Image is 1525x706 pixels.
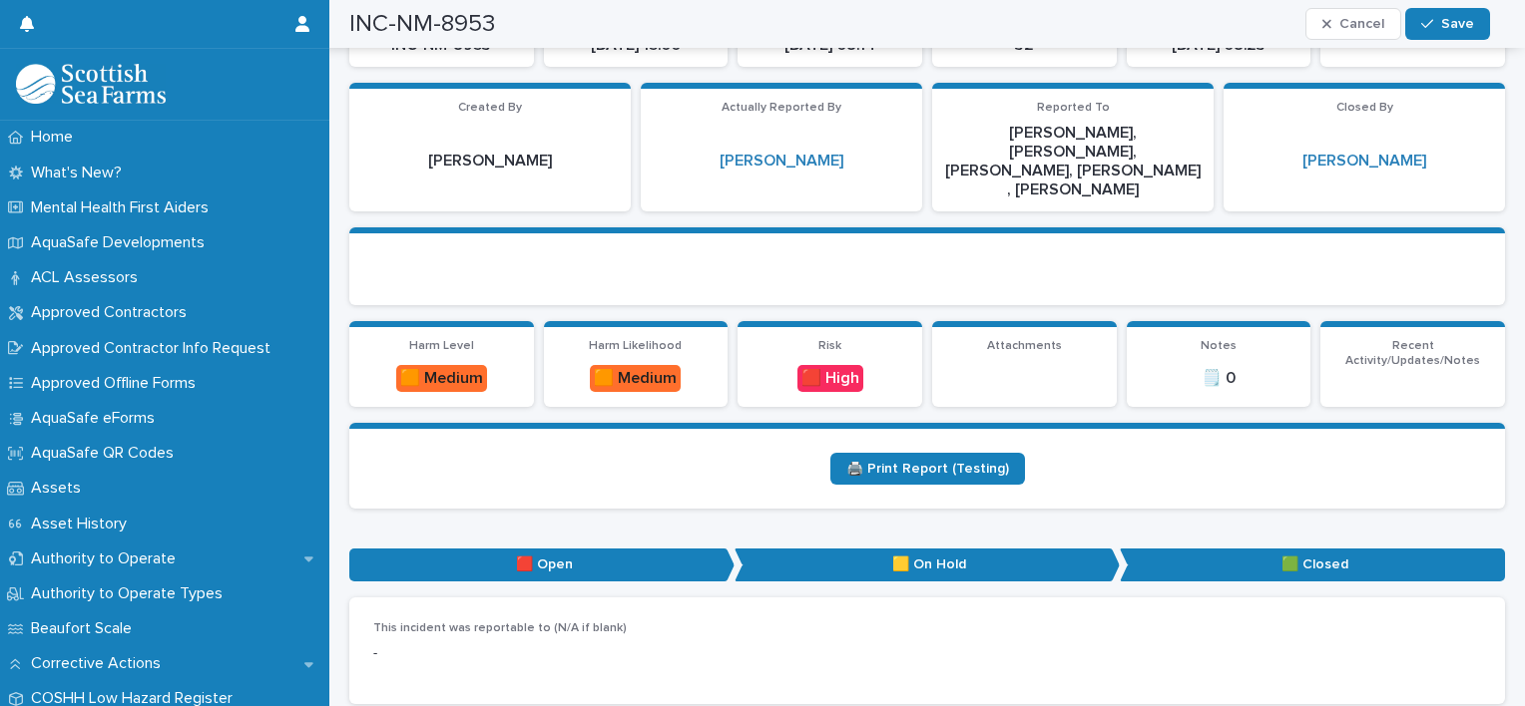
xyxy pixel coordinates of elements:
[23,515,143,533] p: Asset History
[23,479,97,498] p: Assets
[349,548,735,581] p: 🟥 Open
[349,10,495,39] h2: INC-NM-8953
[23,549,192,568] p: Authority to Operate
[23,339,286,358] p: Approved Contractor Info Request
[735,548,1120,581] p: 🟨 On Hold
[23,164,138,182] p: What's New?
[1120,548,1505,581] p: 🟩 Closed
[23,409,171,428] p: AquaSafe eForms
[1139,369,1299,388] p: 🗒️ 0
[409,340,474,352] span: Harm Level
[1441,17,1474,31] span: Save
[396,365,487,392] div: 🟧 Medium
[1201,340,1237,352] span: Notes
[23,268,154,287] p: ACL Assessors
[944,124,1202,200] p: [PERSON_NAME], [PERSON_NAME], [PERSON_NAME], [PERSON_NAME] , [PERSON_NAME]
[590,365,681,392] div: 🟧 Medium
[23,233,221,252] p: AquaSafe Developments
[23,128,89,147] p: Home
[23,198,225,217] p: Mental Health First Aiders
[1302,152,1426,171] a: [PERSON_NAME]
[23,584,239,603] p: Authority to Operate Types
[830,453,1025,485] a: 🖨️ Print Report (Testing)
[1405,8,1490,40] button: Save
[16,64,166,104] img: bPIBxiqnSb2ggTQWdOVV
[846,462,1009,476] span: 🖨️ Print Report (Testing)
[722,102,841,114] span: Actually Reported By
[23,619,148,638] p: Beaufort Scale
[720,152,843,171] a: [PERSON_NAME]
[361,152,619,171] p: [PERSON_NAME]
[23,374,212,393] p: Approved Offline Forms
[373,643,727,664] p: -
[589,340,682,352] span: Harm Likelihood
[1037,102,1110,114] span: Reported To
[1339,17,1384,31] span: Cancel
[797,365,863,392] div: 🟥 High
[818,340,841,352] span: Risk
[1345,340,1480,366] span: Recent Activity/Updates/Notes
[1305,8,1401,40] button: Cancel
[373,622,627,634] span: This incident was reportable to (N/A if blank)
[987,340,1062,352] span: Attachments
[1336,102,1393,114] span: Closed By
[23,303,203,322] p: Approved Contractors
[458,102,522,114] span: Created By
[23,444,190,463] p: AquaSafe QR Codes
[23,654,177,673] p: Corrective Actions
